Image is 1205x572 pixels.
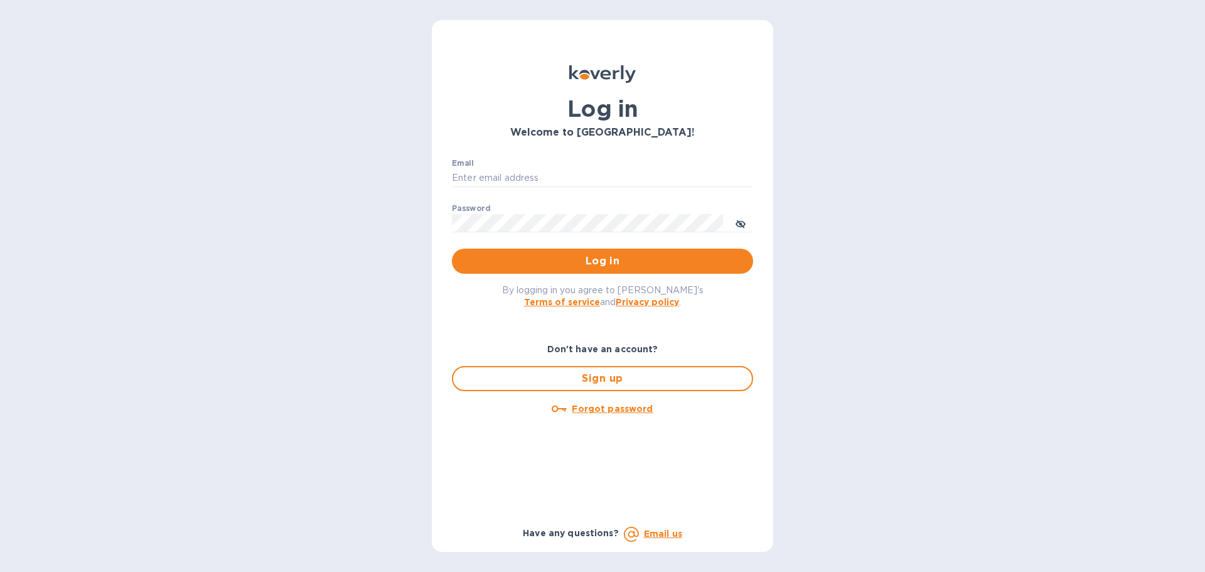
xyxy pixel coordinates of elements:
[547,344,658,354] b: Don't have an account?
[452,366,753,391] button: Sign up
[502,285,704,307] span: By logging in you agree to [PERSON_NAME]'s and .
[463,371,742,386] span: Sign up
[452,127,753,139] h3: Welcome to [GEOGRAPHIC_DATA]!
[569,65,636,83] img: Koverly
[462,254,743,269] span: Log in
[452,159,474,167] label: Email
[728,210,753,235] button: toggle password visibility
[452,205,490,212] label: Password
[452,95,753,122] h1: Log in
[616,297,679,307] a: Privacy policy
[452,169,753,188] input: Enter email address
[644,529,682,539] a: Email us
[523,528,619,538] b: Have any questions?
[452,249,753,274] button: Log in
[524,297,600,307] a: Terms of service
[572,404,653,414] u: Forgot password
